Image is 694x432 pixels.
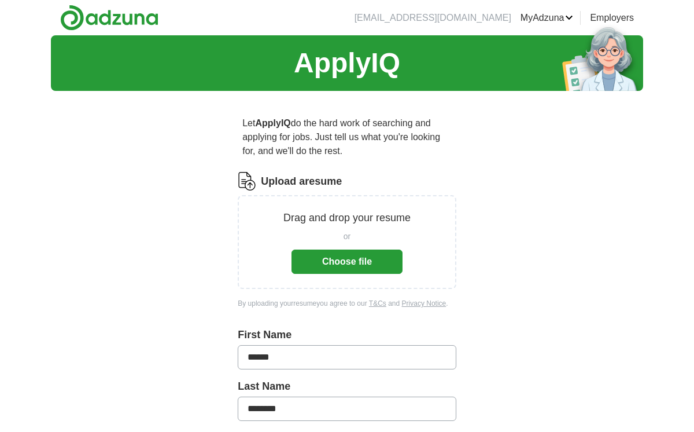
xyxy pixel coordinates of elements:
[294,42,400,84] h1: ApplyIQ
[291,250,403,274] button: Choose file
[238,112,456,163] p: Let do the hard work of searching and applying for jobs. Just tell us what you're looking for, an...
[238,298,456,309] div: By uploading your resume you agree to our and .
[238,172,256,191] img: CV Icon
[520,11,574,25] a: MyAdzuna
[283,210,411,226] p: Drag and drop your resume
[238,327,456,343] label: First Name
[369,299,386,307] a: T&Cs
[402,299,446,307] a: Privacy Notice
[60,5,158,31] img: Adzuna logo
[590,11,634,25] a: Employers
[255,118,290,128] strong: ApplyIQ
[344,230,350,243] span: or
[355,11,511,25] li: [EMAIL_ADDRESS][DOMAIN_NAME]
[261,174,342,189] label: Upload a resume
[238,379,456,394] label: Last Name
